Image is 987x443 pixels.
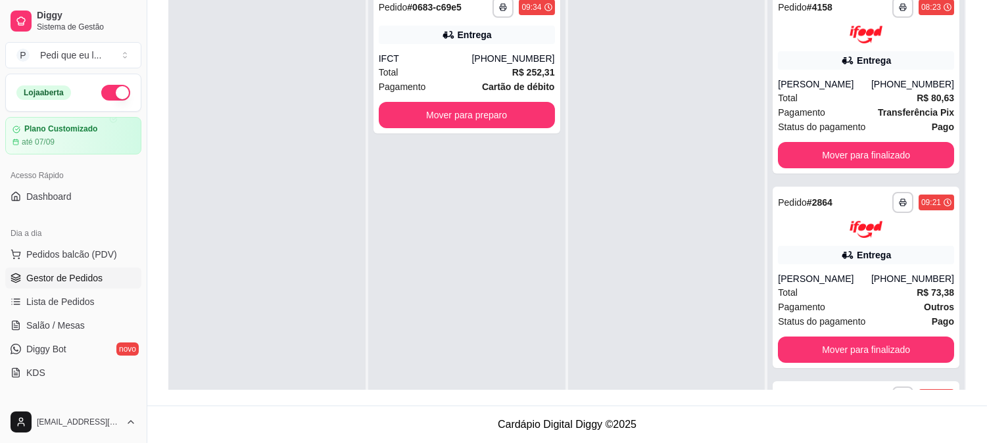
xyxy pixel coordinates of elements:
[379,52,472,65] div: IFCT
[5,315,141,336] a: Salão / Mesas
[778,197,807,208] span: Pedido
[5,399,141,420] div: Catálogo
[778,2,807,12] span: Pedido
[26,295,95,308] span: Lista de Pedidos
[807,2,832,12] strong: # 4158
[26,319,85,332] span: Salão / Mesas
[101,85,130,101] button: Alterar Status
[458,28,492,41] div: Entrega
[5,362,141,383] a: KDS
[850,221,882,239] img: ifood
[932,122,954,132] strong: Pago
[921,2,941,12] div: 08:23
[26,271,103,285] span: Gestor de Pedidos
[407,2,462,12] strong: # 0683-c69e5
[37,417,120,427] span: [EMAIL_ADDRESS][DOMAIN_NAME]
[5,117,141,154] a: Plano Customizadoaté 07/09
[512,67,555,78] strong: R$ 252,31
[778,91,798,105] span: Total
[40,49,101,62] div: Pedi que eu l ...
[379,102,555,128] button: Mover para preparo
[482,82,554,92] strong: Cartão de débito
[924,302,954,312] strong: Outros
[5,186,141,207] a: Dashboard
[5,338,141,360] a: Diggy Botnovo
[807,197,832,208] strong: # 2864
[778,300,825,314] span: Pagamento
[921,197,941,208] div: 09:21
[26,190,72,203] span: Dashboard
[37,22,136,32] span: Sistema de Gestão
[857,54,891,67] div: Entrega
[878,107,954,118] strong: Transferência Pix
[5,223,141,244] div: Dia a dia
[379,80,426,94] span: Pagamento
[917,287,954,298] strong: R$ 73,38
[26,248,117,261] span: Pedidos balcão (PDV)
[26,366,45,379] span: KDS
[5,244,141,265] button: Pedidos balcão (PDV)
[22,137,55,147] article: até 07/09
[379,65,398,80] span: Total
[778,272,871,285] div: [PERSON_NAME]
[16,85,71,100] div: Loja aberta
[778,285,798,300] span: Total
[5,406,141,438] button: [EMAIL_ADDRESS][DOMAIN_NAME]
[471,52,554,65] div: [PHONE_NUMBER]
[5,165,141,186] div: Acesso Rápido
[778,105,825,120] span: Pagamento
[26,342,66,356] span: Diggy Bot
[37,10,136,22] span: Diggy
[850,26,882,43] img: ifood
[5,42,141,68] button: Select a team
[379,2,408,12] span: Pedido
[24,124,97,134] article: Plano Customizado
[778,120,865,134] span: Status do pagamento
[521,2,541,12] div: 09:34
[5,268,141,289] a: Gestor de Pedidos
[778,314,865,329] span: Status do pagamento
[778,78,871,91] div: [PERSON_NAME]
[857,248,891,262] div: Entrega
[5,5,141,37] a: DiggySistema de Gestão
[778,337,954,363] button: Mover para finalizado
[871,272,954,285] div: [PHONE_NUMBER]
[5,291,141,312] a: Lista de Pedidos
[932,316,954,327] strong: Pago
[147,406,987,443] footer: Cardápio Digital Diggy © 2025
[871,78,954,91] div: [PHONE_NUMBER]
[16,49,30,62] span: P
[917,93,954,103] strong: R$ 80,63
[778,142,954,168] button: Mover para finalizado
